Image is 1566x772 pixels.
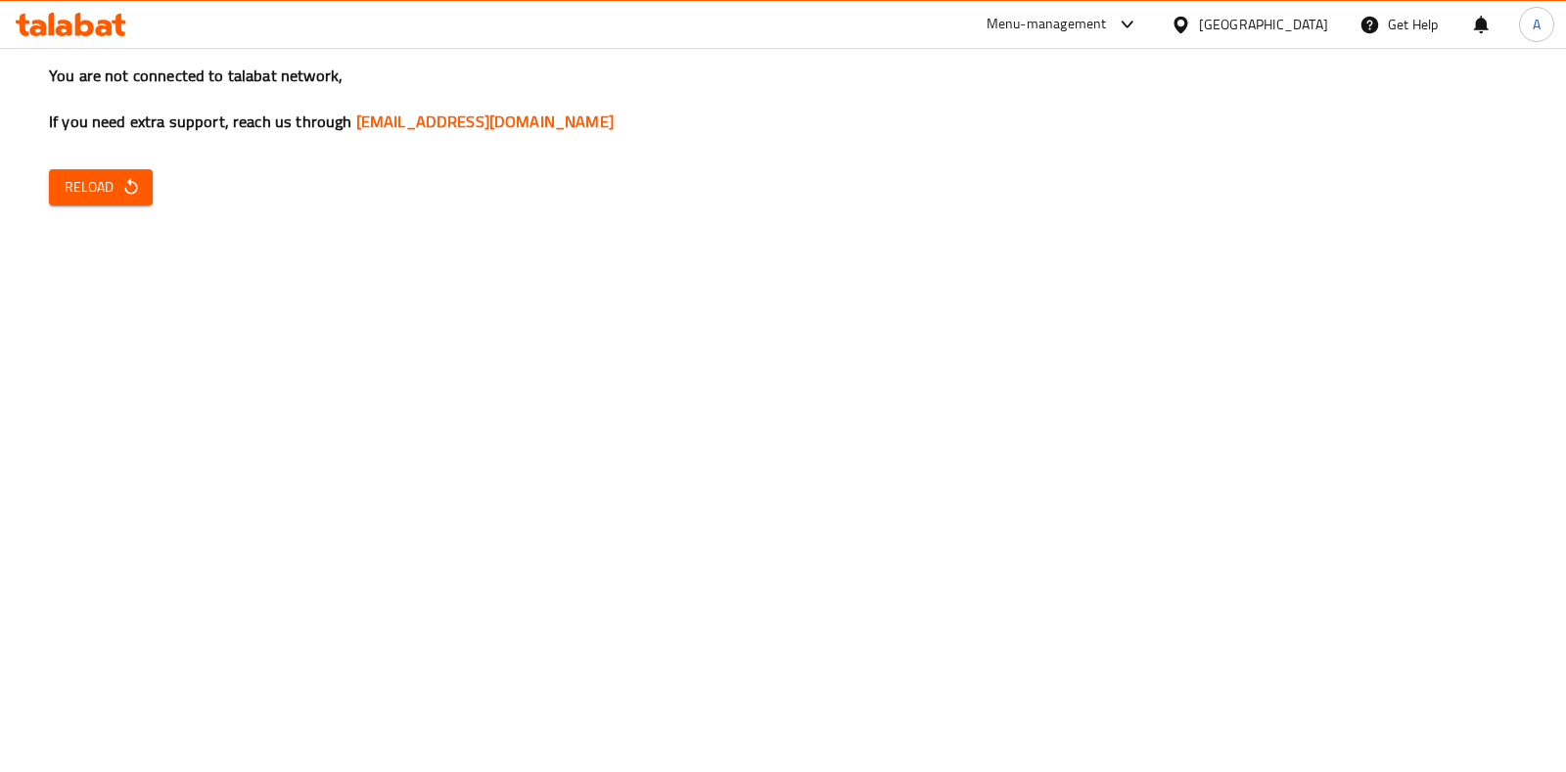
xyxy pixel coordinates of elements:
[1199,14,1328,35] div: [GEOGRAPHIC_DATA]
[356,107,614,136] a: [EMAIL_ADDRESS][DOMAIN_NAME]
[987,13,1107,36] div: Menu-management
[49,65,1517,133] h3: You are not connected to talabat network, If you need extra support, reach us through
[49,169,153,205] button: Reload
[1533,14,1541,35] span: A
[65,175,137,200] span: Reload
